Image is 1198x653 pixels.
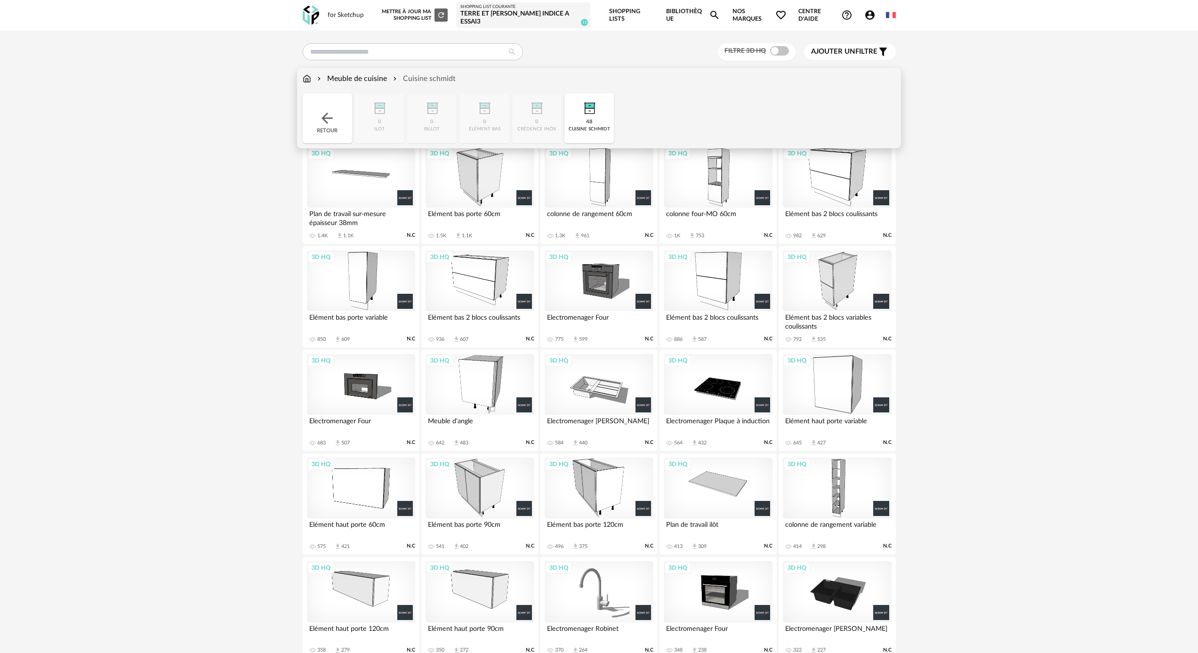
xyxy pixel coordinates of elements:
[437,12,445,17] span: Refresh icon
[421,453,538,555] a: 3D HQ Elément bas porte 90cm 541 Download icon 402 N.C
[307,458,335,470] div: 3D HQ
[877,46,889,57] span: Filter icon
[674,543,683,550] div: 413
[659,143,776,244] a: 3D HQ colonne four-MO 60cm 1K Download icon 753 N.C
[307,355,335,367] div: 3D HQ
[569,126,610,132] div: cuisine schmidt
[779,143,895,244] a: 3D HQ Elément bas 2 blocs coulissants 982 Download icon 629 N.C
[783,415,891,434] div: Elément haut porte variable
[811,48,855,55] span: Ajouter un
[341,543,350,550] div: 421
[334,336,341,343] span: Download icon
[426,562,453,574] div: 3D HQ
[645,336,653,342] span: N.C
[307,147,335,160] div: 3D HQ
[783,518,891,537] div: colonne de rangement variable
[674,336,683,343] div: 886
[664,311,772,330] div: Elément bas 2 blocs coulissants
[307,311,415,330] div: Elément bas porte variable
[864,9,880,21] span: Account Circle icon
[426,311,534,330] div: Elément bas 2 blocs coulissants
[460,4,586,26] a: Shopping List courante TERRE ET [PERSON_NAME] indice A essai3 11
[526,232,534,239] span: N.C
[783,562,811,574] div: 3D HQ
[426,458,453,470] div: 3D HQ
[303,73,311,84] img: svg+xml;base64,PHN2ZyB3aWR0aD0iMTYiIGhlaWdodD0iMTciIHZpZXdCb3g9IjAgMCAxNiAxNyIgZmlsbD0ibm9uZSIgeG...
[664,622,772,641] div: Electromenager Four
[764,543,772,549] span: N.C
[460,10,586,26] div: TERRE ET [PERSON_NAME] indice A essai3
[462,233,472,239] div: 1.1K
[460,4,586,10] div: Shopping List courante
[328,11,364,20] div: for Sketchup
[307,518,415,537] div: Elément haut porte 60cm
[793,233,802,239] div: 982
[426,208,534,226] div: Elément bas porte 60cm
[421,143,538,244] a: 3D HQ Elément bas porte 60cm 1.5K Download icon 1.1K N.C
[317,233,328,239] div: 1.4K
[779,246,895,348] a: 3D HQ Elément bas 2 blocs variables coulissants 792 Download icon 535 N.C
[460,440,468,446] div: 483
[775,9,787,21] span: Heart Outline icon
[817,543,826,550] div: 298
[664,251,691,263] div: 3D HQ
[783,622,891,641] div: Electromenager [PERSON_NAME]
[698,336,707,343] div: 587
[664,518,772,537] div: Plan de travail ilôt
[555,233,565,239] div: 1.3K
[659,453,776,555] a: 3D HQ Plan de travail ilôt 413 Download icon 309 N.C
[334,543,341,550] span: Download icon
[453,439,460,446] span: Download icon
[526,336,534,342] span: N.C
[436,233,446,239] div: 1.5K
[407,336,415,342] span: N.C
[545,147,572,160] div: 3D HQ
[779,350,895,451] a: 3D HQ Elément haut porte variable 645 Download icon 427 N.C
[783,355,811,367] div: 3D HQ
[779,453,895,555] a: 3D HQ colonne de rangement variable 414 Download icon 298 N.C
[793,543,802,550] div: 414
[545,251,572,263] div: 3D HQ
[810,543,817,550] span: Download icon
[817,233,826,239] div: 629
[783,311,891,330] div: Elément bas 2 blocs variables coulissants
[303,350,419,451] a: 3D HQ Electromenager Four 683 Download icon 507 N.C
[883,336,892,342] span: N.C
[545,415,653,434] div: Electromenager [PERSON_NAME]
[883,439,892,446] span: N.C
[303,246,419,348] a: 3D HQ Elément bas porte variable 850 Download icon 609 N.C
[689,232,696,239] span: Download icon
[555,543,563,550] div: 496
[315,73,323,84] img: svg+xml;base64,PHN2ZyB3aWR0aD0iMTYiIGhlaWdodD0iMTYiIHZpZXdCb3g9IjAgMCAxNiAxNiIgZmlsbD0ibm9uZSIgeG...
[436,440,444,446] div: 642
[691,336,698,343] span: Download icon
[426,355,453,367] div: 3D HQ
[426,518,534,537] div: Elément bas porte 90cm
[540,246,657,348] a: 3D HQ Electromenager Four 775 Download icon 599 N.C
[460,543,468,550] div: 402
[343,233,354,239] div: 1.1K
[426,251,453,263] div: 3D HQ
[664,355,691,367] div: 3D HQ
[421,350,538,451] a: 3D HQ Meuble d'angle 642 Download icon 483 N.C
[691,439,698,446] span: Download icon
[709,9,720,21] span: Magnify icon
[810,336,817,343] span: Download icon
[545,458,572,470] div: 3D HQ
[407,543,415,549] span: N.C
[817,336,826,343] div: 535
[460,336,468,343] div: 607
[783,458,811,470] div: 3D HQ
[586,119,593,126] div: 48
[341,440,350,446] div: 507
[545,355,572,367] div: 3D HQ
[303,6,319,25] img: OXP
[664,147,691,160] div: 3D HQ
[664,415,772,434] div: Electromenager Plaque à induction
[453,336,460,343] span: Download icon
[317,336,326,343] div: 850
[579,440,587,446] div: 440
[793,440,802,446] div: 645
[572,543,579,550] span: Download icon
[555,440,563,446] div: 584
